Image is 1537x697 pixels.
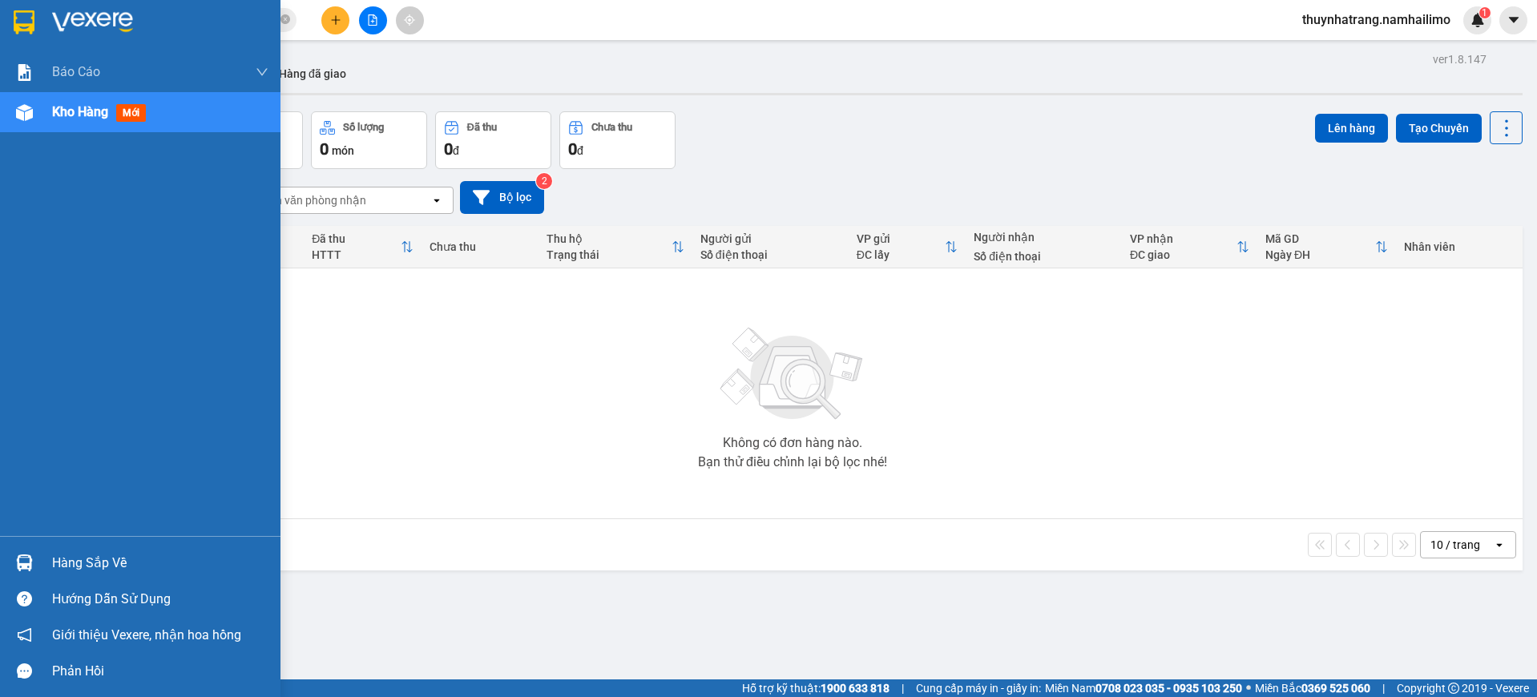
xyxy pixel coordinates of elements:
button: Chưa thu0đ [559,111,676,169]
img: icon-new-feature [1470,13,1485,27]
button: file-add [359,6,387,34]
span: món [332,144,354,157]
button: caret-down [1499,6,1527,34]
button: Hàng đã giao [266,54,359,93]
span: Báo cáo [52,62,100,82]
span: Hỗ trợ kỹ thuật: [742,679,890,697]
span: Cung cấp máy in - giấy in: [916,679,1041,697]
div: Thu hộ [547,232,672,245]
img: svg+xml;base64,PHN2ZyBjbGFzcz0ibGlzdC1wbHVnX19zdmciIHhtbG5zPSJodHRwOi8vd3d3LnczLm9yZy8yMDAwL3N2Zy... [712,318,873,430]
svg: open [1493,538,1506,551]
div: VP gửi [857,232,945,245]
span: đ [577,144,583,157]
div: VP nhận [1130,232,1236,245]
span: Kho hàng [52,104,108,119]
span: file-add [367,14,378,26]
strong: 1900 633 818 [821,682,890,695]
div: Người gửi [700,232,841,245]
span: Giới thiệu Vexere, nhận hoa hồng [52,625,241,645]
span: | [1382,679,1385,697]
span: Miền Bắc [1255,679,1370,697]
div: Chọn văn phòng nhận [256,192,366,208]
th: Toggle SortBy [304,226,422,268]
span: question-circle [17,591,32,606]
div: Chưa thu [430,240,530,253]
div: Số điện thoại [700,248,841,261]
div: Bạn thử điều chỉnh lại bộ lọc nhé! [698,456,887,469]
span: ⚪️ [1246,685,1251,691]
div: Đã thu [312,232,401,245]
div: Đã thu [467,122,497,133]
div: Nhân viên [1404,240,1515,253]
svg: open [430,194,443,207]
button: Tạo Chuyến [1396,114,1482,143]
span: caret-down [1507,13,1521,27]
span: đ [453,144,459,157]
div: Phản hồi [52,659,268,683]
th: Toggle SortBy [1257,226,1396,268]
div: HTTT [312,248,401,261]
strong: 0369 525 060 [1301,682,1370,695]
img: warehouse-icon [16,554,33,571]
div: Người nhận [974,231,1114,244]
span: close-circle [280,13,290,28]
img: warehouse-icon [16,104,33,121]
div: Số lượng [343,122,384,133]
div: Trạng thái [547,248,672,261]
button: Lên hàng [1315,114,1388,143]
div: Không có đơn hàng nào. [723,437,862,449]
span: 1 [1482,7,1487,18]
span: Miền Nam [1045,679,1242,697]
img: logo-vxr [14,10,34,34]
span: down [256,66,268,79]
span: plus [330,14,341,26]
th: Toggle SortBy [849,226,966,268]
th: Toggle SortBy [539,226,692,268]
div: ĐC lấy [857,248,945,261]
button: Bộ lọc [460,181,544,214]
div: Mã GD [1265,232,1375,245]
div: ĐC giao [1130,248,1236,261]
span: close-circle [280,14,290,24]
div: 10 / trang [1430,537,1480,553]
span: 0 [444,139,453,159]
span: aim [404,14,415,26]
span: mới [116,104,146,122]
span: 0 [568,139,577,159]
span: copyright [1448,683,1459,694]
div: Ngày ĐH [1265,248,1375,261]
div: ver 1.8.147 [1433,50,1487,68]
button: Số lượng0món [311,111,427,169]
div: Hàng sắp về [52,551,268,575]
sup: 1 [1479,7,1491,18]
button: plus [321,6,349,34]
th: Toggle SortBy [1122,226,1257,268]
img: solution-icon [16,64,33,81]
sup: 2 [536,173,552,189]
span: thuynhatrang.namhailimo [1289,10,1463,30]
div: Chưa thu [591,122,632,133]
button: aim [396,6,424,34]
span: 0 [320,139,329,159]
div: Số điện thoại [974,250,1114,263]
span: message [17,663,32,679]
span: | [902,679,904,697]
div: Hướng dẫn sử dụng [52,587,268,611]
strong: 0708 023 035 - 0935 103 250 [1095,682,1242,695]
span: notification [17,627,32,643]
button: Đã thu0đ [435,111,551,169]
